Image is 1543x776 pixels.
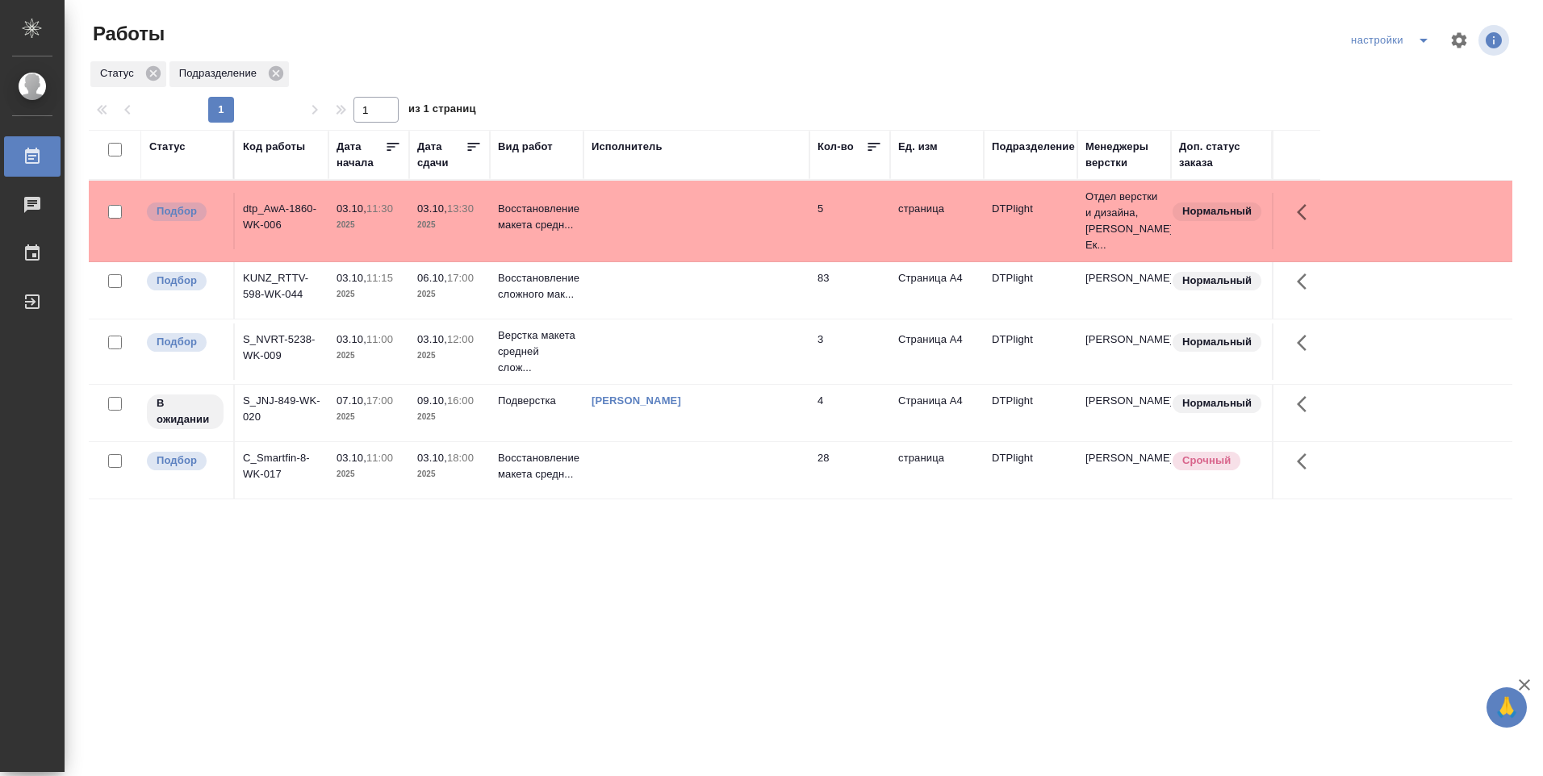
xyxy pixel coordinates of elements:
p: Срочный [1182,453,1231,469]
p: Восстановление макета средн... [498,201,575,233]
a: [PERSON_NAME] [592,394,681,407]
p: [PERSON_NAME] [1085,270,1163,286]
p: 03.10, [417,333,447,345]
p: 11:30 [366,202,393,215]
p: Подверстка [498,393,575,409]
p: Восстановление макета средн... [498,450,575,482]
td: DTPlight [984,262,1077,319]
p: 07.10, [337,394,366,407]
p: 2025 [417,217,482,233]
td: 4 [809,385,890,441]
p: Подбор [157,273,197,289]
div: Подразделение [992,139,1075,155]
td: C_Smartfin-8-WK-017 [235,442,328,499]
td: DTPlight [984,323,1077,380]
td: dtp_AwA-1860-WK-006 [235,193,328,249]
button: Здесь прячутся важные кнопки [1287,442,1326,481]
p: 11:15 [366,272,393,284]
div: Дата начала [337,139,385,171]
p: [PERSON_NAME] [1085,450,1163,466]
div: Код работы [243,139,305,155]
td: KUNZ_RTTV-598-WK-044 [235,262,328,319]
div: Вид работ [498,139,553,155]
p: 13:30 [447,202,474,215]
p: 18:00 [447,452,474,464]
span: 🙏 [1493,690,1520,724]
p: Нормальный [1182,395,1252,411]
p: Восстановление сложного мак... [498,270,575,302]
p: 12:00 [447,333,474,345]
span: Настроить таблицу [1440,21,1478,60]
p: 2025 [417,409,482,425]
p: Верстка макета средней слож... [498,328,575,376]
p: 06.10, [417,272,447,284]
p: 2025 [337,286,401,302]
p: 2025 [337,348,401,364]
div: Доп. статус заказа [1179,139,1264,171]
button: Здесь прячутся важные кнопки [1287,385,1326,423]
span: Посмотреть информацию [1478,25,1512,56]
button: Здесь прячутся важные кнопки [1287,323,1326,362]
p: 03.10, [337,272,366,284]
td: Страница А4 [890,385,984,441]
p: 17:00 [447,272,474,284]
p: 17:00 [366,394,393,407]
p: 09.10, [417,394,447,407]
p: [PERSON_NAME] [1085,393,1163,409]
span: Работы [89,21,165,47]
p: Статус [100,65,140,81]
p: 03.10, [337,333,366,345]
td: DTPlight [984,442,1077,499]
p: 03.10, [417,452,447,464]
div: Исполнитель назначен, приступать к работе пока рано [145,393,225,431]
td: 5 [809,193,890,249]
p: Нормальный [1182,203,1252,219]
div: Менеджеры верстки [1085,139,1163,171]
div: Подразделение [169,61,289,87]
div: Ед. изм [898,139,938,155]
p: Отдел верстки и дизайна, [PERSON_NAME] Ек... [1085,189,1163,253]
div: Статус [90,61,166,87]
div: Дата сдачи [417,139,466,171]
p: Подбор [157,453,197,469]
p: Подбор [157,334,197,350]
p: 2025 [417,348,482,364]
td: 3 [809,323,890,380]
p: Подбор [157,203,197,219]
p: 2025 [337,217,401,233]
td: 28 [809,442,890,499]
td: Страница А4 [890,323,984,380]
td: Страница А4 [890,262,984,319]
button: Здесь прячутся важные кнопки [1287,262,1326,301]
p: 2025 [337,466,401,482]
td: DTPlight [984,193,1077,249]
p: 03.10, [337,452,366,464]
p: 11:00 [366,452,393,464]
span: из 1 страниц [408,99,476,123]
p: 03.10, [417,202,447,215]
p: В ожидании [157,395,214,428]
button: 🙏 [1487,687,1527,728]
p: 2025 [337,409,401,425]
p: 2025 [417,466,482,482]
td: DTPlight [984,385,1077,441]
p: Нормальный [1182,334,1252,350]
div: Статус [149,139,186,155]
div: Кол-во [817,139,854,155]
td: S_JNJ-849-WK-020 [235,385,328,441]
button: Здесь прячутся важные кнопки [1287,193,1326,232]
p: Нормальный [1182,273,1252,289]
p: [PERSON_NAME] [1085,332,1163,348]
p: 2025 [417,286,482,302]
div: split button [1347,27,1440,53]
p: 03.10, [337,202,366,215]
div: Можно подбирать исполнителей [145,332,225,353]
div: Можно подбирать исполнителей [145,270,225,292]
div: Исполнитель [592,139,663,155]
td: 83 [809,262,890,319]
td: страница [890,442,984,499]
div: Можно подбирать исполнителей [145,201,225,223]
td: S_NVRT-5238-WK-009 [235,323,328,380]
p: Подразделение [179,65,262,81]
p: 11:00 [366,333,393,345]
